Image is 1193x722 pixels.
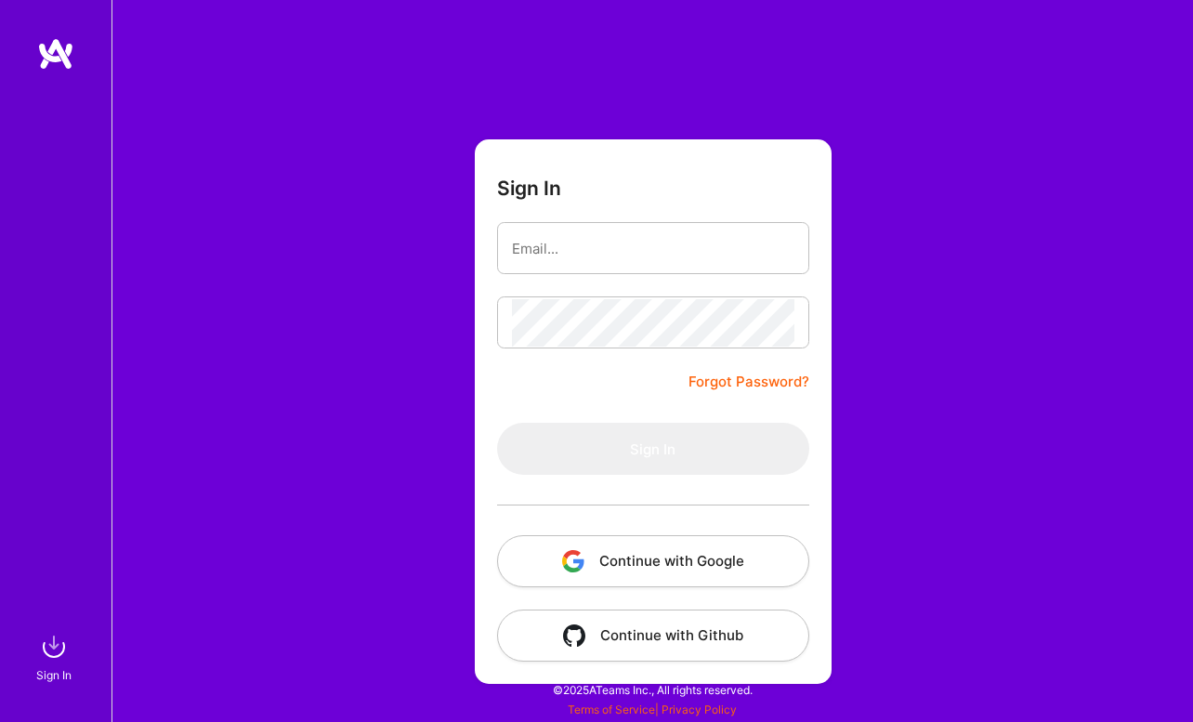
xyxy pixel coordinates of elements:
button: Continue with Google [497,535,809,587]
div: Sign In [36,665,72,685]
button: Sign In [497,423,809,475]
img: icon [562,550,584,572]
div: © 2025 ATeams Inc., All rights reserved. [111,666,1193,713]
button: Continue with Github [497,610,809,662]
span: | [568,702,737,716]
a: Forgot Password? [688,371,809,393]
a: Privacy Policy [662,702,737,716]
img: sign in [35,628,72,665]
a: sign inSign In [39,628,72,685]
img: icon [563,624,585,647]
input: Email... [512,225,794,272]
h3: Sign In [497,177,561,200]
img: logo [37,37,74,71]
a: Terms of Service [568,702,655,716]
